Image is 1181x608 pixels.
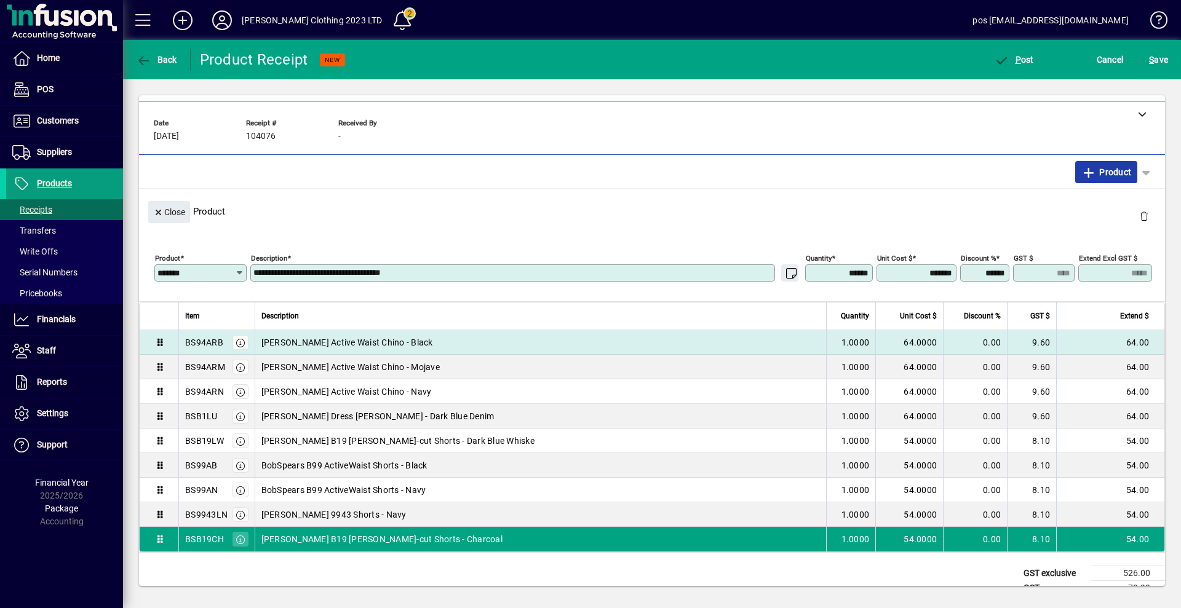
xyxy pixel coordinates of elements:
[1056,355,1164,379] td: 64.00
[185,336,223,349] div: BS94ARB
[6,336,123,366] a: Staff
[6,398,123,429] a: Settings
[826,502,875,527] td: 1.0000
[255,379,827,404] td: [PERSON_NAME] Active Waist Chino - Navy
[37,84,54,94] span: POS
[37,345,56,355] span: Staff
[1056,330,1164,355] td: 64.00
[904,508,937,521] span: 54.0000
[1091,566,1165,581] td: 526.00
[961,254,996,263] mat-label: Discount %
[1094,49,1127,71] button: Cancel
[1149,55,1154,65] span: S
[1017,566,1091,581] td: GST exclusive
[943,527,1007,551] td: 0.00
[261,309,299,323] span: Description
[6,304,123,335] a: Financials
[1017,581,1091,596] td: GST
[943,330,1007,355] td: 0.00
[943,404,1007,428] td: 0.00
[155,254,180,263] mat-label: Product
[1129,201,1159,231] button: Delete
[185,410,218,422] div: BSB1LU
[37,147,72,157] span: Suppliers
[806,254,832,263] mat-label: Quantity
[255,527,827,551] td: [PERSON_NAME] B19 [PERSON_NAME]-cut Shorts - Charcoal
[1007,428,1056,453] td: 8.10
[255,478,827,502] td: BobSpears B99 ActiveWaist Shorts - Navy
[185,533,224,545] div: BSB19CH
[163,9,202,31] button: Add
[251,254,287,263] mat-label: Description
[972,10,1129,30] div: pos [EMAIL_ADDRESS][DOMAIN_NAME]
[6,220,123,241] a: Transfers
[338,132,341,141] span: -
[1081,162,1131,182] span: Product
[37,377,67,387] span: Reports
[1079,254,1137,263] mat-label: Extend excl GST $
[1007,404,1056,428] td: 9.60
[6,137,123,168] a: Suppliers
[45,503,78,513] span: Package
[12,267,78,277] span: Serial Numbers
[6,262,123,283] a: Serial Numbers
[1056,478,1164,502] td: 54.00
[37,440,68,449] span: Support
[139,189,1165,234] div: Product
[904,361,937,373] span: 64.0000
[255,330,827,355] td: [PERSON_NAME] Active Waist Chino - Black
[904,484,937,496] span: 54.0000
[37,314,76,324] span: Financials
[1129,210,1159,221] app-page-header-button: Delete
[6,199,123,220] a: Receipts
[1007,453,1056,478] td: 8.10
[6,106,123,136] a: Customers
[6,430,123,460] a: Support
[185,309,200,323] span: Item
[246,132,276,141] span: 104076
[1056,379,1164,404] td: 64.00
[6,283,123,304] a: Pricebooks
[904,533,937,545] span: 54.0000
[148,201,190,223] button: Close
[1141,2,1166,42] a: Knowledge Base
[1007,355,1056,379] td: 9.60
[826,355,875,379] td: 1.0000
[185,361,225,373] div: BS94ARM
[1007,330,1056,355] td: 9.60
[37,53,60,63] span: Home
[900,309,937,323] span: Unit Cost $
[826,379,875,404] td: 1.0000
[1030,309,1050,323] span: GST $
[1056,428,1164,453] td: 54.00
[1146,49,1171,71] button: Save
[1056,502,1164,527] td: 54.00
[904,410,937,422] span: 64.0000
[153,202,185,223] span: Close
[943,379,1007,404] td: 0.00
[1056,404,1164,428] td: 64.00
[1007,478,1056,502] td: 8.10
[1091,581,1165,596] td: 78.90
[1014,254,1033,263] mat-label: GST $
[255,502,827,527] td: [PERSON_NAME] 9943 Shorts - Navy
[826,330,875,355] td: 1.0000
[943,428,1007,453] td: 0.00
[35,478,89,488] span: Financial Year
[202,9,242,31] button: Profile
[904,336,937,349] span: 64.0000
[841,309,869,323] span: Quantity
[255,355,827,379] td: [PERSON_NAME] Active Waist Chino - Mojave
[904,459,937,472] span: 54.0000
[826,478,875,502] td: 1.0000
[991,49,1037,71] button: Post
[943,355,1007,379] td: 0.00
[12,288,62,298] span: Pricebooks
[185,508,228,521] div: BS9943LN
[1149,50,1168,69] span: ave
[1007,502,1056,527] td: 8.10
[904,435,937,447] span: 54.0000
[255,404,827,428] td: [PERSON_NAME] Dress [PERSON_NAME] - Dark Blue Denim
[145,206,193,217] app-page-header-button: Close
[826,428,875,453] td: 1.0000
